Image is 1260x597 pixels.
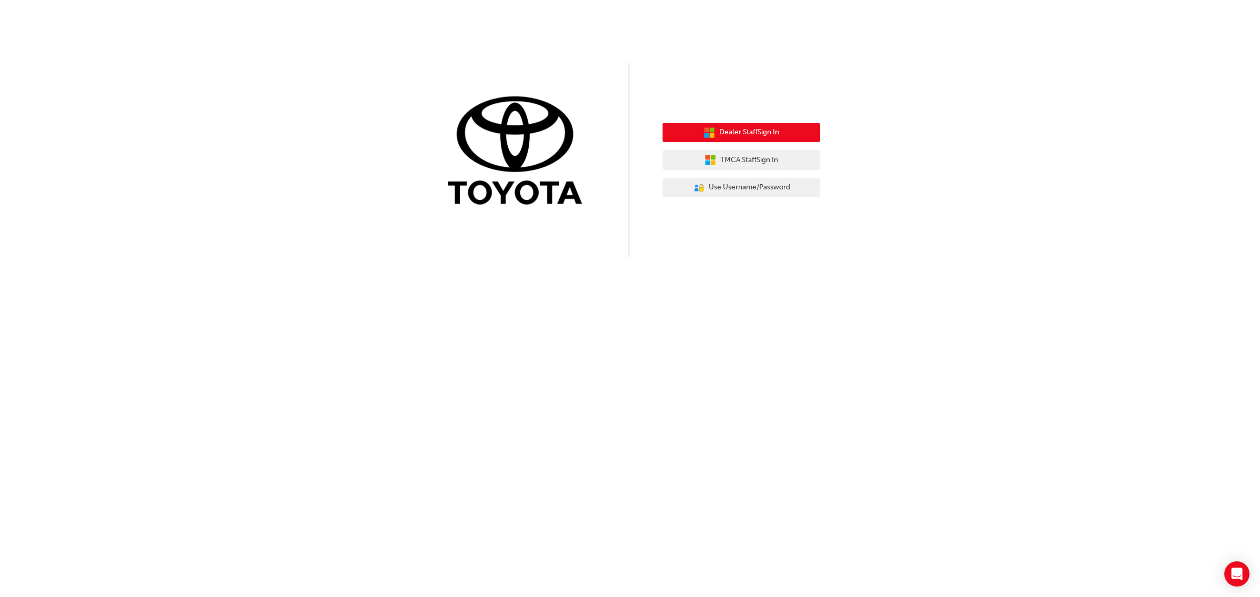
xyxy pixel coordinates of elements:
[719,126,779,138] span: Dealer Staff Sign In
[663,150,820,170] button: TMCA StaffSign In
[663,178,820,198] button: Use Username/Password
[1224,561,1249,587] div: Open Intercom Messenger
[663,123,820,143] button: Dealer StaffSign In
[440,94,597,210] img: Trak
[709,182,790,194] span: Use Username/Password
[720,154,778,166] span: TMCA Staff Sign In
